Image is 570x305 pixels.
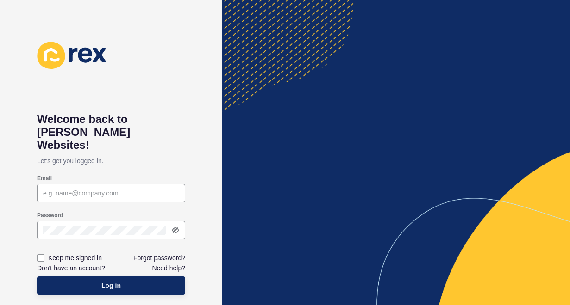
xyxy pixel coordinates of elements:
button: Log in [37,276,185,295]
label: Keep me signed in [48,253,102,262]
h1: Welcome back to [PERSON_NAME] Websites! [37,113,185,152]
a: Need help? [152,263,185,273]
label: Password [37,212,63,219]
p: Let's get you logged in. [37,152,185,170]
a: Don't have an account? [37,263,105,273]
a: Forgot password? [133,253,185,262]
input: e.g. name@company.com [43,189,179,198]
span: Log in [101,281,121,290]
label: Email [37,175,52,182]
